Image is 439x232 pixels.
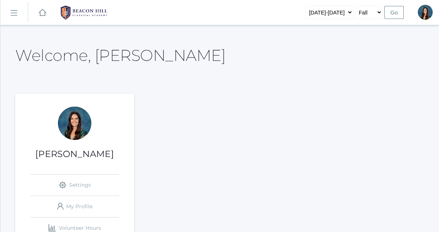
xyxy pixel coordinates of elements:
div: Jordyn Dewey [418,5,433,20]
input: Go [384,6,404,19]
img: BHCALogos-05-308ed15e86a5a0abce9b8dd61676a3503ac9727e845dece92d48e8588c001991.png [56,3,112,22]
div: Jordyn Dewey [58,107,91,140]
a: Settings [30,174,119,196]
a: My Profile [30,196,119,217]
h1: [PERSON_NAME] [15,149,134,159]
h2: Welcome, [PERSON_NAME] [15,47,225,64]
